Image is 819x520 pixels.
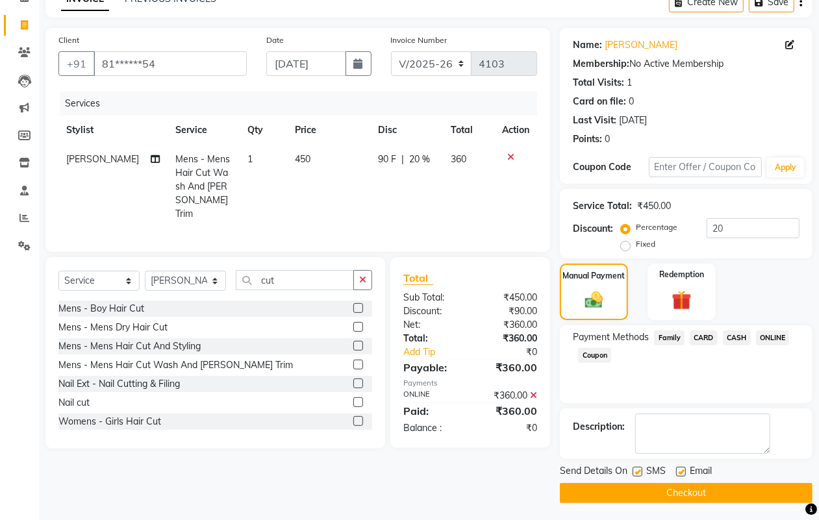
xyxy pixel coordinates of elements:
[605,132,610,146] div: 0
[394,304,470,318] div: Discount:
[636,221,677,233] label: Percentage
[573,76,624,90] div: Total Visits:
[94,51,247,76] input: Search by Name/Mobile/Email/Code
[451,153,467,165] span: 360
[573,222,613,236] div: Discount:
[560,464,627,480] span: Send Details On
[494,116,537,145] th: Action
[287,116,370,145] th: Price
[247,153,253,165] span: 1
[578,348,611,363] span: Coupon
[605,38,677,52] a: [PERSON_NAME]
[573,199,632,213] div: Service Total:
[66,153,139,165] span: [PERSON_NAME]
[236,270,354,290] input: Search or Scan
[58,116,168,145] th: Stylist
[573,132,602,146] div: Points:
[470,291,547,304] div: ₹450.00
[666,288,697,312] img: _gift.svg
[403,378,537,389] div: Payments
[58,34,79,46] label: Client
[654,330,685,345] span: Family
[649,157,762,177] input: Enter Offer / Coupon Code
[627,76,632,90] div: 1
[394,318,470,332] div: Net:
[58,358,293,372] div: Mens - Mens Hair Cut Wash And [PERSON_NAME] Trim
[573,57,800,71] div: No Active Membership
[409,153,430,166] span: 20 %
[573,160,648,174] div: Coupon Code
[394,403,470,419] div: Paid:
[573,330,649,344] span: Payment Methods
[394,345,483,359] a: Add Tip
[646,464,666,480] span: SMS
[470,360,547,375] div: ₹360.00
[58,396,90,410] div: Nail cut
[266,34,284,46] label: Date
[637,199,671,213] div: ₹450.00
[295,153,310,165] span: 450
[573,38,602,52] div: Name:
[470,304,547,318] div: ₹90.00
[756,330,790,345] span: ONLINE
[401,153,404,166] span: |
[470,421,547,435] div: ₹0
[394,421,470,435] div: Balance :
[483,345,547,359] div: ₹0
[573,95,626,108] div: Card on file:
[690,464,712,480] span: Email
[579,290,609,310] img: _cash.svg
[560,483,813,503] button: Checkout
[58,377,180,391] div: Nail Ext - Nail Cutting & Filing
[403,271,433,285] span: Total
[58,51,95,76] button: +91
[470,318,547,332] div: ₹360.00
[58,302,144,316] div: Mens - Boy Hair Cut
[636,238,655,250] label: Fixed
[240,116,288,145] th: Qty
[58,321,168,334] div: Mens - Mens Dry Hair Cut
[370,116,444,145] th: Disc
[690,330,718,345] span: CARD
[175,153,230,219] span: Mens - Mens Hair Cut Wash And [PERSON_NAME] Trim
[573,114,616,127] div: Last Visit:
[391,34,447,46] label: Invoice Number
[470,332,547,345] div: ₹360.00
[394,389,470,402] div: ONLINE
[629,95,634,108] div: 0
[378,153,396,166] span: 90 F
[444,116,495,145] th: Total
[394,360,470,375] div: Payable:
[58,340,201,353] div: Mens - Mens Hair Cut And Styling
[563,270,625,282] label: Manual Payment
[767,158,804,177] button: Apply
[659,269,704,280] label: Redemption
[394,332,470,345] div: Total:
[60,92,547,116] div: Services
[470,389,547,402] div: ₹360.00
[168,116,240,145] th: Service
[58,415,161,428] div: Womens - Girls Hair Cut
[573,57,629,71] div: Membership:
[394,291,470,304] div: Sub Total:
[470,403,547,419] div: ₹360.00
[573,420,625,434] div: Description:
[723,330,751,345] span: CASH
[619,114,647,127] div: [DATE]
